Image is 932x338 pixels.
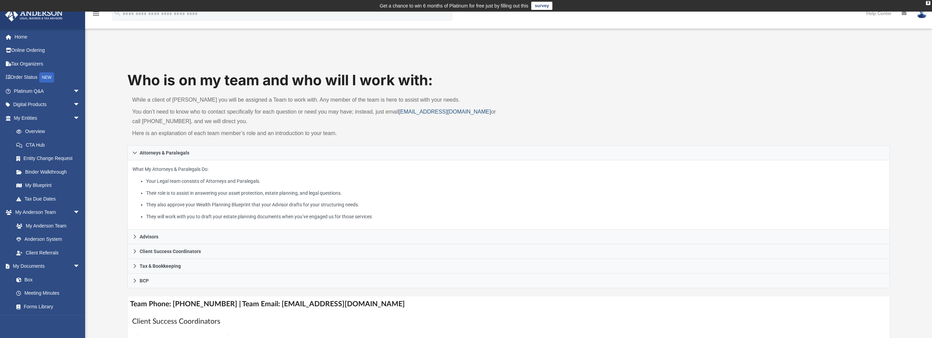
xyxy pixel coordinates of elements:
[140,278,149,283] span: BCP
[10,192,90,206] a: Tax Due Dates
[114,9,121,17] i: search
[5,111,90,125] a: My Entitiesarrow_drop_down
[10,246,87,260] a: Client Referrals
[140,249,201,254] span: Client Success Coordinators
[92,10,100,18] i: menu
[132,317,885,326] h1: Client Success Coordinators
[10,165,90,179] a: Binder Walkthrough
[10,219,83,233] a: My Anderson Team
[10,152,90,165] a: Entity Change Request
[73,84,87,98] span: arrow_drop_down
[127,244,889,259] a: Client Success Coordinators
[140,264,181,268] span: Tax & Bookkeeping
[146,189,885,197] li: Their role is to assist in answering your asset protection, estate planning, and legal questions.
[146,201,885,209] li: They also approve your Wealth Planning Blueprint that your Advisor drafts for your structuring ne...
[531,2,552,10] a: survey
[5,57,90,71] a: Tax Organizers
[92,13,100,18] a: menu
[5,44,90,57] a: Online Ordering
[132,165,884,221] p: What My Attorneys & Paralegals Do:
[146,212,885,221] li: They will work with you to draft your estate planning documents when you’ve engaged us for those ...
[5,206,87,219] a: My Anderson Teamarrow_drop_down
[132,107,504,126] p: You don’t need to know who to contact specifically for each question or need you may have; instea...
[10,233,87,246] a: Anderson System
[10,313,87,327] a: Notarize
[127,70,889,90] h1: Who is on my team and who will I work with:
[10,300,83,313] a: Forms Library
[926,1,930,5] div: close
[10,179,87,192] a: My Blueprint
[10,273,83,286] a: Box
[398,109,491,115] a: [EMAIL_ADDRESS][DOMAIN_NAME]
[10,138,90,152] a: CTA Hub
[127,274,889,288] a: BCP
[5,84,90,98] a: Platinum Q&Aarrow_drop_down
[380,2,528,10] div: Get a chance to win 6 months of Platinum for free just by filling out this
[127,160,889,230] div: Attorneys & Paralegals
[5,30,90,44] a: Home
[73,260,87,274] span: arrow_drop_down
[73,206,87,220] span: arrow_drop_down
[10,286,87,300] a: Meeting Minutes
[140,150,189,155] span: Attorneys & Paralegals
[5,260,87,273] a: My Documentsarrow_drop_down
[3,8,65,21] img: Anderson Advisors Platinum Portal
[73,98,87,112] span: arrow_drop_down
[917,9,927,18] img: User Pic
[5,98,90,112] a: Digital Productsarrow_drop_down
[5,71,90,85] a: Order StatusNEW
[127,259,889,274] a: Tax & Bookkeeping
[132,129,504,138] p: Here is an explanation of each team member’s role and an introduction to your team.
[132,95,504,105] p: While a client of [PERSON_NAME] you will be assigned a Team to work with. Any member of the team ...
[140,234,158,239] span: Advisors
[127,296,889,312] h4: Team Phone: [PHONE_NUMBER] | Team Email: [EMAIL_ADDRESS][DOMAIN_NAME]
[39,72,54,83] div: NEW
[73,111,87,125] span: arrow_drop_down
[146,177,885,186] li: Your Legal team consists of Attorneys and Paralegals.
[10,125,90,138] a: Overview
[127,145,889,160] a: Attorneys & Paralegals
[127,230,889,244] a: Advisors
